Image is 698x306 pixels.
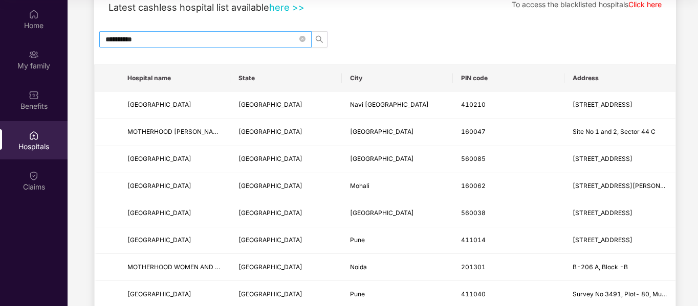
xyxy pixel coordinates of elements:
th: PIN code [453,64,564,92]
span: 560085 [461,155,486,162]
span: [STREET_ADDRESS] [573,101,632,108]
span: [GEOGRAPHIC_DATA] [238,182,302,190]
span: close-circle [299,34,306,44]
span: [GEOGRAPHIC_DATA] [238,128,302,135]
span: [GEOGRAPHIC_DATA] [238,290,302,298]
td: 324 Chinmaya Mission Hospital Rd First Stage, Hoysala Nagar [564,200,675,227]
span: 160062 [461,182,486,190]
span: 560038 [461,209,486,217]
td: Cosmo MSH Building Sector 62 , S.A.S.Nagar, Sector 62 Sahibzada Ajit Singh Nagar B1-A1 [564,173,675,200]
td: Fountain Square, Plot No.5, Sector 7 [564,92,675,119]
span: [GEOGRAPHIC_DATA] [238,236,302,244]
span: [GEOGRAPHIC_DATA] [127,209,191,217]
span: 411014 [461,236,486,244]
span: 160047 [461,128,486,135]
td: 13/1A, Mundhwa Kharadi Bypass Road [564,227,675,254]
span: 411040 [461,290,486,298]
th: City [342,64,453,92]
th: Address [564,64,675,92]
span: Pune [350,290,365,298]
span: close-circle [299,36,306,42]
span: [STREET_ADDRESS] [573,155,632,162]
button: search [311,31,328,48]
td: Chandigarh [342,119,453,146]
span: Navi [GEOGRAPHIC_DATA] [350,101,429,108]
span: Noida [350,263,367,271]
img: svg+xml;base64,PHN2ZyBpZD0iSG9tZSIgeG1sbnM9Imh0dHA6Ly93d3cudzMub3JnLzIwMDAvc3ZnIiB3aWR0aD0iMjAiIG... [29,9,39,19]
span: [GEOGRAPHIC_DATA] [238,263,302,271]
td: Maharashtra [230,227,341,254]
span: 410210 [461,101,486,108]
span: Pune [350,236,365,244]
img: svg+xml;base64,PHN2ZyBpZD0iSG9zcGl0YWxzIiB4bWxucz0iaHR0cDovL3d3dy53My5vcmcvMjAwMC9zdmciIHdpZHRoPS... [29,130,39,140]
span: [STREET_ADDRESS][PERSON_NAME] [573,182,683,190]
span: MOTHERHOOD [PERSON_NAME][GEOGRAPHIC_DATA] A UNIT OF MESKHENET HEALTHCARE PRIVATE LIMITED [127,128,454,135]
td: Bangalore [342,146,453,173]
td: MOTHERHOOD WOMEN AND CHILDREN HOSPITAL [119,254,230,281]
span: search [312,35,327,43]
td: Karnataka [230,200,341,227]
td: Karnataka [230,146,341,173]
td: Uttar Pradesh [230,254,341,281]
span: [STREET_ADDRESS] [573,209,632,217]
td: Motherhood Hospital [119,173,230,200]
span: [GEOGRAPHIC_DATA] [127,236,191,244]
span: Latest cashless hospital list available [108,2,269,13]
span: Address [573,74,667,82]
span: [GEOGRAPHIC_DATA] [350,155,414,162]
img: svg+xml;base64,PHN2ZyB3aWR0aD0iMjAiIGhlaWdodD0iMjAiIHZpZXdCb3g9IjAgMCAyMCAyMCIgZmlsbD0ibm9uZSIgeG... [29,50,39,60]
img: svg+xml;base64,PHN2ZyBpZD0iQmVuZWZpdHMiIHhtbG5zPSJodHRwOi8vd3d3LnczLm9yZy8yMDAwL3N2ZyIgd2lkdGg9Ij... [29,90,39,100]
span: [GEOGRAPHIC_DATA] [127,155,191,162]
span: B-206 A, Block -B [573,263,628,271]
td: No 17/12 4/19 30th Main Road Banagirinagara, Banashankari 3rd Stage [564,146,675,173]
td: Mohali [342,173,453,200]
span: [GEOGRAPHIC_DATA] [238,155,302,162]
th: Hospital name [119,64,230,92]
span: [GEOGRAPHIC_DATA] [238,101,302,108]
span: [GEOGRAPHIC_DATA] [127,290,191,298]
td: Chandigarh [230,119,341,146]
td: MOTHERHOOD CHAITANYA HOSPITAL A UNIT OF MESKHENET HEALTHCARE PRIVATE LIMITED [119,119,230,146]
td: B-206 A, Block -B [564,254,675,281]
span: Mohali [350,182,369,190]
img: svg+xml;base64,PHN2ZyBpZD0iQ2xhaW0iIHhtbG5zPSJodHRwOi8vd3d3LnczLm9yZy8yMDAwL3N2ZyIgd2lkdGg9IjIwIi... [29,171,39,181]
a: here >> [269,2,304,13]
td: MOTHERHOOD HOSPITAL [119,92,230,119]
span: [GEOGRAPHIC_DATA] [350,209,414,217]
span: [GEOGRAPHIC_DATA] [127,182,191,190]
td: Navi Mumbai [342,92,453,119]
span: [GEOGRAPHIC_DATA] [350,128,414,135]
td: Bangalore [342,200,453,227]
th: State [230,64,341,92]
td: Punjab [230,173,341,200]
td: MOTHERHOOD HOSPITAL [119,200,230,227]
td: MOTHERHOOD HOSPITAL [119,227,230,254]
td: MOTHERHOOD HOSPITAL [119,146,230,173]
span: MOTHERHOOD WOMEN AND CHILDREN HOSPITAL [127,263,278,271]
td: Noida [342,254,453,281]
span: [GEOGRAPHIC_DATA] [238,209,302,217]
span: [GEOGRAPHIC_DATA] [127,101,191,108]
td: Pune [342,227,453,254]
span: Hospital name [127,74,222,82]
td: Site No 1 and 2, Sector 44 C [564,119,675,146]
span: Site No 1 and 2, Sector 44 C [573,128,656,135]
span: [STREET_ADDRESS] [573,236,632,244]
td: Maharashtra [230,92,341,119]
span: 201301 [461,263,486,271]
